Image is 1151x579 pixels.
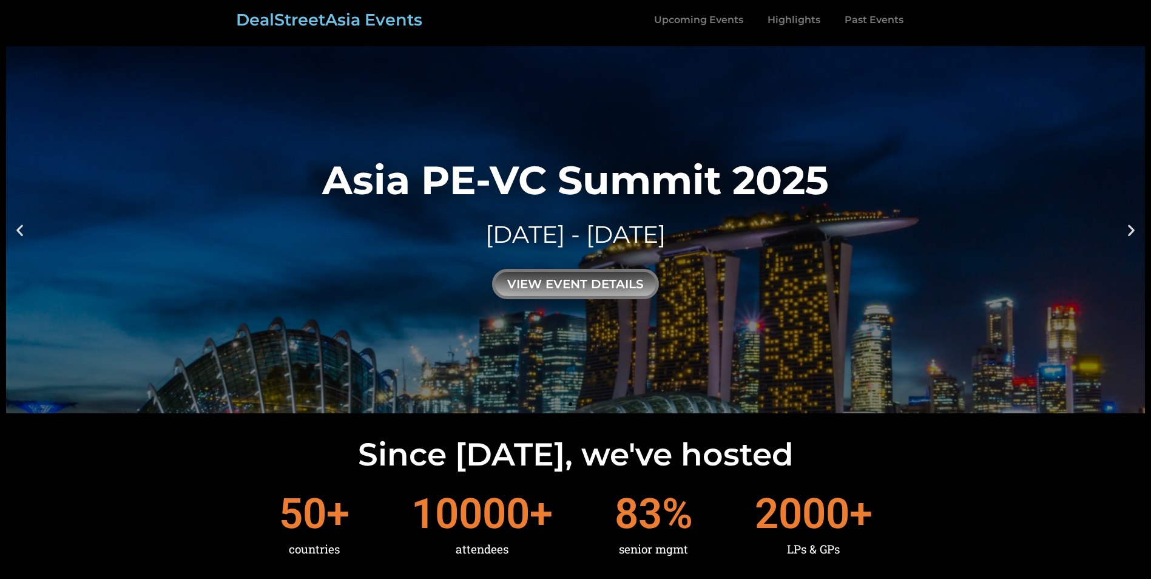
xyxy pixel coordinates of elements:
[662,493,693,535] span: %
[6,46,1145,413] a: Asia PE-VC Summit 2025[DATE] - [DATE]view event details
[579,402,583,406] span: Go to slide 2
[322,218,829,251] div: [DATE] - [DATE]
[411,535,553,564] div: attendees
[326,493,349,535] span: +
[832,6,916,34] a: Past Events
[569,402,572,406] span: Go to slide 1
[849,493,873,535] span: +
[755,6,832,34] a: Highlights
[615,493,662,535] span: 83
[279,535,349,564] div: countries
[1124,222,1139,237] div: Next slide
[615,535,693,564] div: senior mgmt
[755,535,873,564] div: LPs & GPs
[6,439,1145,470] h2: Since [DATE], we've hosted
[642,6,755,34] a: Upcoming Events
[322,160,829,200] div: Asia PE-VC Summit 2025
[755,493,849,535] span: 2000
[411,493,530,535] span: 10000
[236,10,422,30] a: DealStreetAsia Events
[12,222,27,237] div: Previous slide
[492,269,659,299] div: view event details
[530,493,553,535] span: +
[279,493,326,535] span: 50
